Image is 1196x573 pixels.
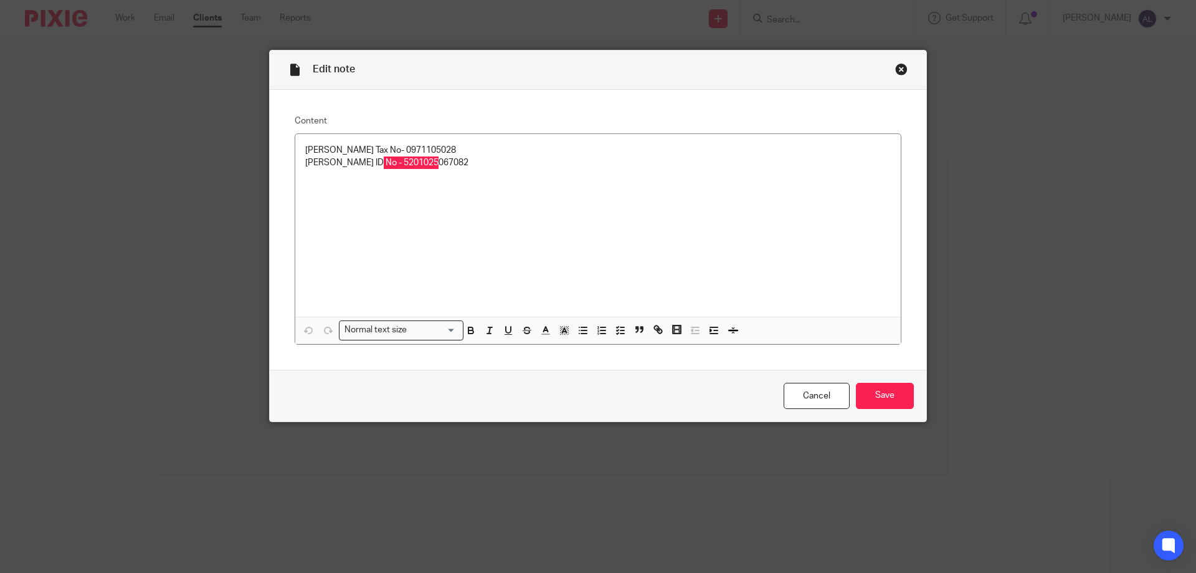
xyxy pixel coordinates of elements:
p: [PERSON_NAME] Tax No- 0971105028 [305,144,891,156]
input: Search for option [411,324,456,337]
p: [PERSON_NAME] ID No - 5201025067082 [305,156,891,169]
label: Content [295,115,901,127]
input: Save [856,383,914,410]
a: Cancel [784,383,850,410]
span: Edit note [313,64,355,74]
span: Normal text size [342,324,410,337]
div: Close this dialog window [895,63,908,75]
div: Search for option [339,320,463,340]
